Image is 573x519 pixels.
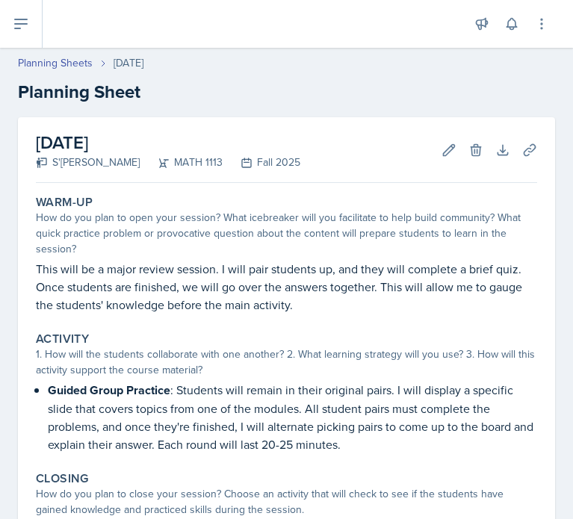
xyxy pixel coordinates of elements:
[223,155,300,170] div: Fall 2025
[36,129,300,156] h2: [DATE]
[36,471,89,486] label: Closing
[36,486,537,518] div: How do you plan to close your session? Choose an activity that will check to see if the students ...
[18,55,93,71] a: Planning Sheets
[48,382,170,399] strong: Guided Group Practice
[48,381,537,453] p: : Students will remain in their original pairs. I will display a specific slide that covers topic...
[18,78,555,105] h2: Planning Sheet
[36,260,537,314] p: This will be a major review session. I will pair students up, and they will complete a brief quiz...
[36,332,89,346] label: Activity
[36,210,537,257] div: How do you plan to open your session? What icebreaker will you facilitate to help build community...
[36,346,537,378] div: 1. How will the students collaborate with one another? 2. What learning strategy will you use? 3....
[36,195,93,210] label: Warm-Up
[114,55,143,71] div: [DATE]
[140,155,223,170] div: MATH 1113
[36,155,140,170] div: S'[PERSON_NAME]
